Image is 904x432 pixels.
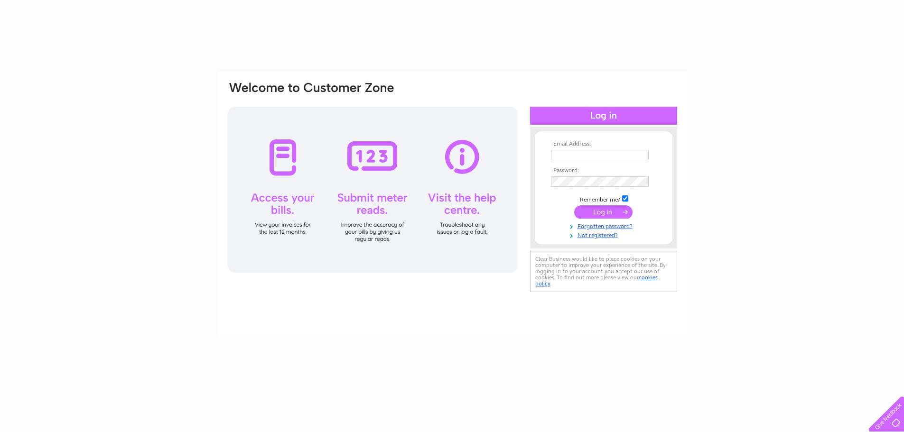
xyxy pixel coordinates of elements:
input: Submit [574,205,633,219]
div: Clear Business would like to place cookies on your computer to improve your experience of the sit... [530,251,677,292]
th: Password: [549,167,659,174]
a: Not registered? [551,230,659,239]
a: Forgotten password? [551,221,659,230]
a: cookies policy [535,274,658,287]
td: Remember me? [549,194,659,203]
th: Email Address: [549,141,659,147]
